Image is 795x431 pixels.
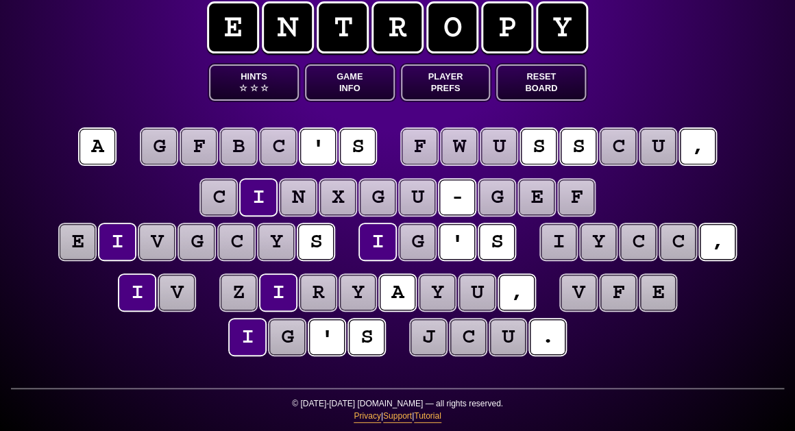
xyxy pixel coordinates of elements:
puzzle-tile: c [620,224,656,260]
span: ☆ [239,82,247,94]
puzzle-tile: b [221,129,256,164]
puzzle-tile: v [139,224,175,260]
puzzle-tile: g [179,224,215,260]
puzzle-tile: u [459,275,495,310]
puzzle-tile: w [441,129,477,164]
puzzle-tile: s [521,129,556,164]
puzzle-tile: i [99,224,135,260]
puzzle-tile: u [481,129,517,164]
puzzle-tile: z [221,275,256,310]
span: e [207,1,259,53]
puzzle-tile: i [241,180,276,215]
span: ☆ [249,82,258,94]
puzzle-tile: g [269,319,305,355]
puzzle-tile: e [60,224,95,260]
puzzle-tile: , [499,275,535,310]
puzzle-tile: a [380,275,415,310]
puzzle-tile: f [402,129,437,164]
puzzle-tile: ' [300,129,336,164]
puzzle-tile: y [580,224,616,260]
puzzle-tile: a [79,129,115,164]
span: o [426,1,478,53]
puzzle-tile: i [541,224,576,260]
puzzle-tile: c [600,129,636,164]
puzzle-tile: g [141,129,177,164]
puzzle-tile: c [201,180,236,215]
puzzle-tile: ' [309,319,345,355]
puzzle-tile: i [230,319,265,355]
puzzle-tile: y [419,275,455,310]
span: ☆ [260,82,269,94]
puzzle-tile: e [519,180,554,215]
puzzle-tile: y [258,224,294,260]
puzzle-tile: e [640,275,676,310]
puzzle-tile: f [181,129,217,164]
puzzle-tile: u [400,180,435,215]
puzzle-tile: s [340,129,376,164]
button: Hints☆ ☆ ☆ [209,64,299,101]
puzzle-tile: u [490,319,526,355]
span: n [262,1,314,53]
puzzle-tile: ' [439,224,475,260]
puzzle-tile: s [298,224,334,260]
a: Tutorial [414,410,441,423]
puzzle-tile: n [280,180,316,215]
puzzle-tile: c [260,129,296,164]
button: PlayerPrefs [401,64,491,101]
puzzle-tile: x [320,180,356,215]
a: Privacy [354,410,380,423]
puzzle-tile: i [360,224,395,260]
button: GameInfo [305,64,395,101]
span: p [481,1,533,53]
puzzle-tile: v [561,275,596,310]
button: ResetBoard [496,64,586,101]
puzzle-tile: , [680,129,715,164]
puzzle-tile: - [439,180,475,215]
puzzle-tile: g [360,180,395,215]
puzzle-tile: y [340,275,376,310]
puzzle-tile: g [479,180,515,215]
puzzle-tile: r [300,275,336,310]
puzzle-tile: c [450,319,486,355]
puzzle-tile: i [119,275,155,310]
puzzle-tile: s [349,319,384,355]
puzzle-tile: v [159,275,195,310]
puzzle-tile: f [600,275,636,310]
puzzle-tile: j [411,319,446,355]
puzzle-tile: s [479,224,515,260]
puzzle-tile: s [561,129,596,164]
a: Support [383,410,412,423]
puzzle-tile: . [530,319,565,355]
span: r [371,1,424,53]
puzzle-tile: c [660,224,696,260]
puzzle-tile: f [559,180,594,215]
span: y [536,1,588,53]
puzzle-tile: i [260,275,296,310]
puzzle-tile: c [219,224,254,260]
p: © [DATE]-[DATE] [DOMAIN_NAME] — all rights reserved. | | [11,397,784,431]
puzzle-tile: u [640,129,676,164]
puzzle-tile: g [400,224,435,260]
span: t [317,1,369,53]
puzzle-tile: , [700,224,735,260]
